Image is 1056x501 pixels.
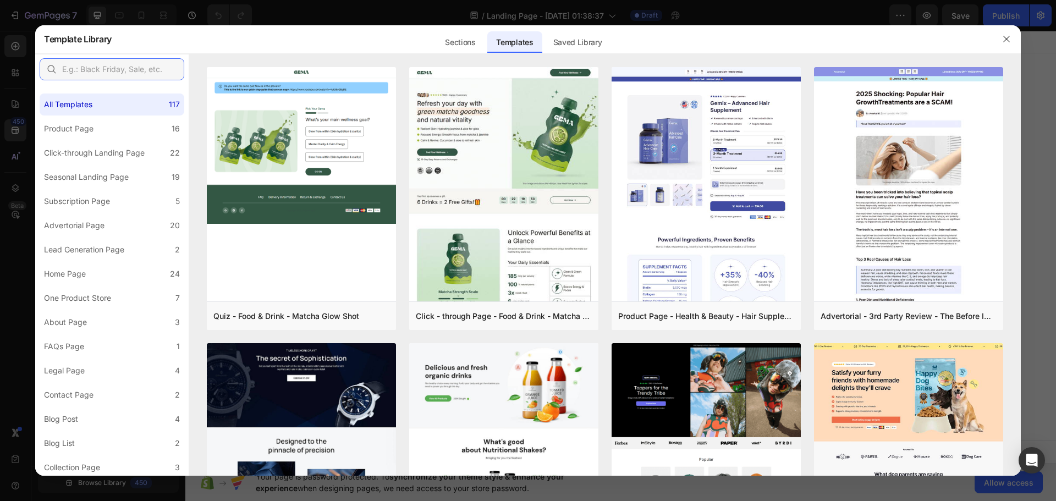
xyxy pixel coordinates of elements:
[484,140,551,152] div: Add blank section
[416,310,592,323] div: Click - through Page - Food & Drink - Matcha Glow Shot
[40,58,184,80] input: E.g.: Black Friday, Sale, etc.
[177,340,180,353] div: 1
[175,461,180,474] div: 3
[44,291,111,305] div: One Product Store
[170,267,180,280] div: 24
[44,122,94,135] div: Product Page
[618,310,794,323] div: Product Page - Health & Beauty - Hair Supplement
[44,146,145,159] div: Click-through Landing Page
[44,340,84,353] div: FAQs Page
[1019,447,1045,474] div: Open Intercom Messenger
[487,31,542,53] div: Templates
[170,219,180,232] div: 20
[44,267,86,280] div: Home Page
[207,67,396,224] img: quiz-1.png
[403,140,461,152] div: Generate layout
[169,98,180,111] div: 117
[436,31,484,53] div: Sections
[476,154,558,164] span: then drag & drop elements
[44,219,105,232] div: Advertorial Page
[175,195,180,208] div: 5
[409,115,461,127] span: Add section
[175,412,180,426] div: 4
[544,31,611,53] div: Saved Library
[44,316,87,329] div: About Page
[170,146,180,159] div: 22
[175,291,180,305] div: 7
[44,364,85,377] div: Legal Page
[175,388,180,401] div: 2
[44,412,78,426] div: Blog Post
[44,98,92,111] div: All Templates
[44,25,112,53] h2: Template Library
[175,364,180,377] div: 4
[44,195,110,208] div: Subscription Page
[44,461,100,474] div: Collection Page
[821,310,997,323] div: Advertorial - 3rd Party Review - The Before Image - Hair Supplement
[175,437,180,450] div: 2
[44,437,75,450] div: Blog List
[44,170,129,184] div: Seasonal Landing Page
[317,140,383,152] div: Choose templates
[312,154,387,164] span: inspired by CRO experts
[213,310,359,323] div: Quiz - Food & Drink - Matcha Glow Shot
[44,388,94,401] div: Contact Page
[402,154,461,164] span: from URL or image
[175,243,180,256] div: 2
[172,122,180,135] div: 16
[172,170,180,184] div: 19
[413,52,471,61] div: Drop element here
[175,316,180,329] div: 3
[44,243,124,256] div: Lead Generation Page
